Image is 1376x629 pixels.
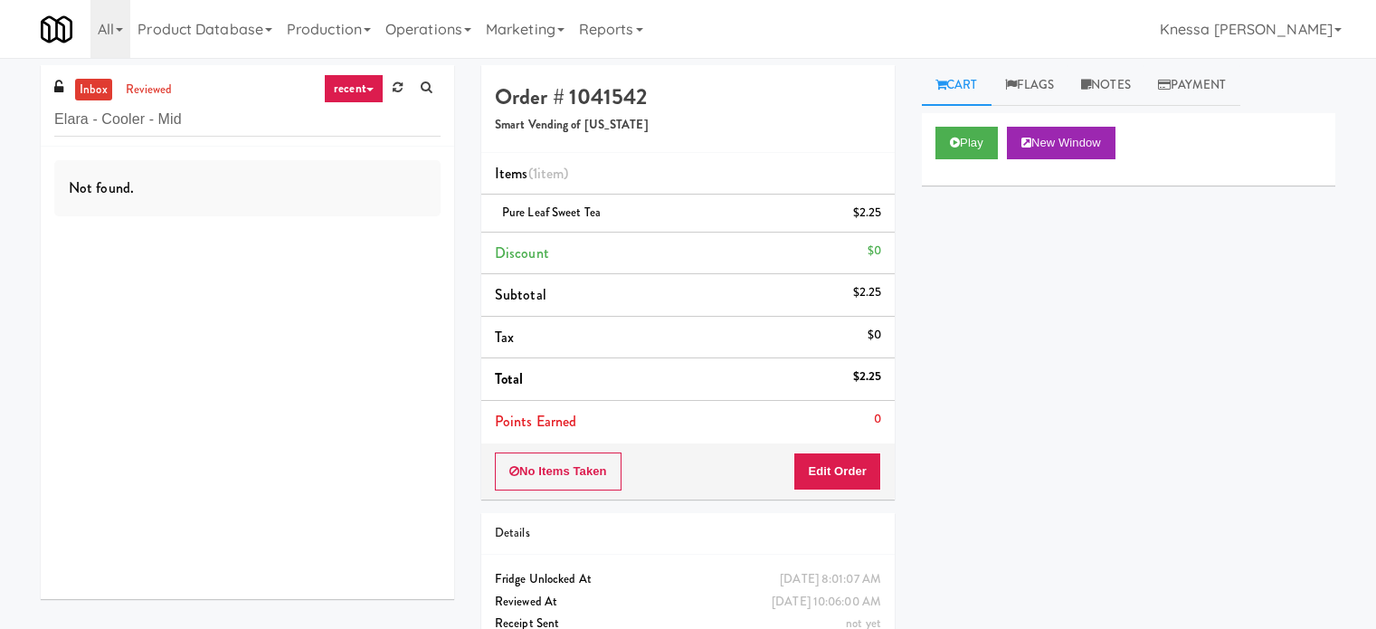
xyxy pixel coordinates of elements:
[1068,65,1144,106] a: Notes
[772,591,881,614] div: [DATE] 10:06:00 AM
[495,163,568,184] span: Items
[992,65,1068,106] a: Flags
[75,79,112,101] a: inbox
[495,284,546,305] span: Subtotal
[922,65,992,106] a: Cart
[868,324,881,347] div: $0
[528,163,569,184] span: (1 )
[537,163,564,184] ng-pluralize: item
[495,243,549,263] span: Discount
[41,14,72,45] img: Micromart
[1007,127,1115,159] button: New Window
[495,568,881,591] div: Fridge Unlocked At
[495,85,881,109] h4: Order # 1041542
[495,522,881,545] div: Details
[495,368,524,389] span: Total
[495,327,514,348] span: Tax
[853,366,882,388] div: $2.25
[495,119,881,132] h5: Smart Vending of [US_STATE]
[324,74,384,103] a: recent
[853,202,882,224] div: $2.25
[495,411,576,432] span: Points Earned
[495,591,881,614] div: Reviewed At
[495,453,622,491] button: No Items Taken
[853,281,882,304] div: $2.25
[1144,65,1240,106] a: Payment
[935,127,998,159] button: Play
[54,103,441,137] input: Search vision orders
[780,568,881,591] div: [DATE] 8:01:07 AM
[793,453,881,491] button: Edit Order
[69,177,134,198] span: Not found.
[874,408,881,431] div: 0
[121,79,177,101] a: reviewed
[502,204,601,221] span: Pure Leaf Sweet Tea
[868,240,881,262] div: $0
